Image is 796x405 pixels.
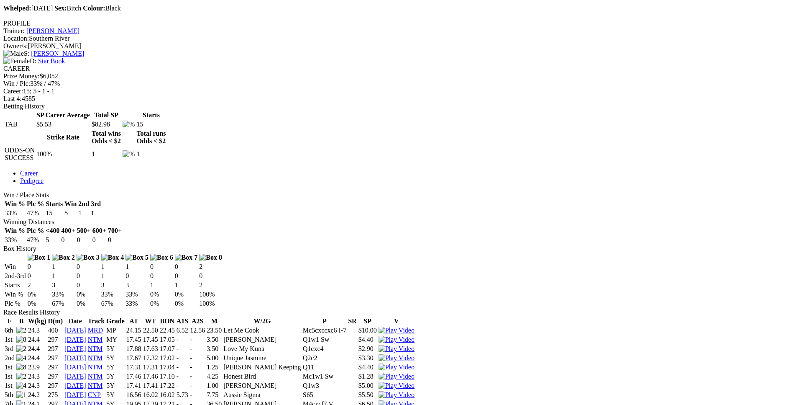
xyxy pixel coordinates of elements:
[379,391,415,398] a: View replay
[176,326,189,335] td: 6.52
[174,272,198,280] td: 0
[90,200,101,208] th: 3rd
[27,281,51,289] td: 2
[379,336,415,343] img: Play Video
[4,299,26,308] td: Plc %
[159,391,175,399] td: 16.02
[106,363,125,371] td: 5Y
[176,391,189,399] td: 5.73
[189,326,205,335] td: 12.56
[223,372,302,381] td: Honest Bird
[4,120,35,129] td: TAB
[106,335,125,344] td: MY
[3,42,28,49] span: Owner/s:
[223,335,302,344] td: [PERSON_NAME]
[358,372,377,381] td: $1.28
[48,326,64,335] td: 400
[379,336,415,343] a: View replay
[4,263,26,271] td: Win
[379,354,415,361] a: View replay
[64,209,77,217] td: 5
[176,382,189,390] td: -
[88,382,103,389] a: NTM
[28,382,47,390] td: 24.3
[126,372,142,381] td: 17.46
[159,335,175,344] td: 17.05
[87,317,105,325] th: Track
[159,317,175,325] th: BON
[101,272,125,280] td: 1
[16,364,26,371] img: 8
[76,272,100,280] td: 0
[379,373,415,380] a: View replay
[206,372,222,381] td: 4.25
[106,317,125,325] th: Grade
[31,50,84,57] a: [PERSON_NAME]
[150,290,174,299] td: 0%
[123,121,135,128] img: %
[106,391,125,399] td: 5Y
[3,57,36,64] span: D:
[143,382,159,390] td: 17.41
[61,236,76,244] td: 0
[159,372,175,381] td: 17.10
[379,382,415,390] img: Play Video
[199,299,223,308] td: 100%
[199,254,222,261] img: Box 8
[189,354,205,362] td: -
[379,345,415,352] a: View replay
[4,326,15,335] td: 6th
[101,281,125,289] td: 3
[20,177,44,184] a: Pedigree
[4,272,26,280] td: 2nd-3rd
[378,317,415,325] th: V
[126,326,142,335] td: 24.15
[4,335,15,344] td: 1st
[3,50,29,57] span: S:
[3,50,24,57] img: Male
[48,335,64,344] td: 297
[88,345,103,352] a: NTM
[4,236,26,244] td: 33%
[302,354,347,362] td: Q2c2
[159,354,175,362] td: 17.02
[358,382,377,390] td: $5.00
[36,111,90,119] th: SP Career Average
[83,5,105,12] b: Colour:
[36,146,90,162] td: 100%
[358,317,377,325] th: SP
[3,245,793,253] div: Box History
[28,391,47,399] td: 24.2
[36,129,90,145] th: Strike Rate
[143,326,159,335] td: 22.50
[174,290,198,299] td: 0%
[91,111,121,119] th: Total SP
[3,27,25,34] span: Trainer:
[45,236,60,244] td: 5
[4,200,26,208] th: Win %
[64,200,77,208] th: Win
[76,281,100,289] td: 0
[150,263,174,271] td: 0
[3,20,793,27] div: PROFILE
[4,382,15,390] td: 1st
[123,150,135,158] img: %
[206,391,222,399] td: 7.75
[125,290,149,299] td: 33%
[101,263,125,271] td: 1
[125,281,149,289] td: 3
[28,254,51,261] img: Box 1
[175,254,198,261] img: Box 7
[3,42,793,50] div: [PERSON_NAME]
[26,227,44,235] th: Plc %
[77,227,91,235] th: 500+
[3,72,40,80] span: Prize Money:
[379,373,415,380] img: Play Video
[379,391,415,399] img: Play Video
[48,317,64,325] th: D(m)
[88,327,103,334] a: MRD
[159,345,175,353] td: 17.07
[48,354,64,362] td: 297
[126,382,142,390] td: 17.41
[176,335,189,344] td: -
